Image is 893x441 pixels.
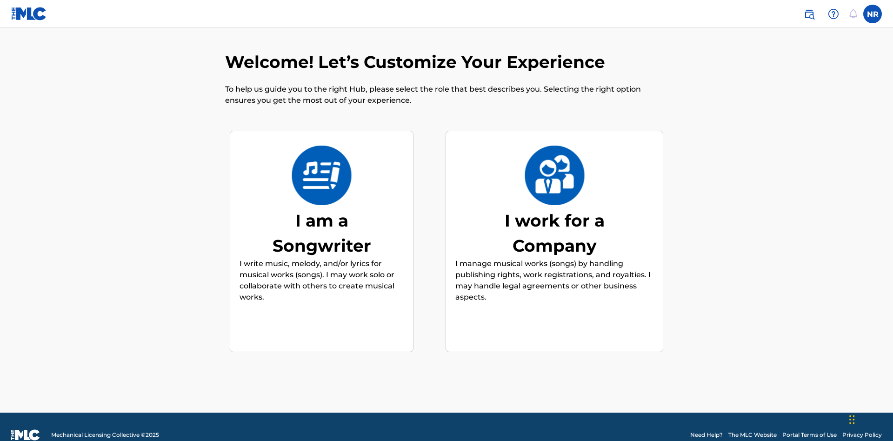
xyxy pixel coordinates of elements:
div: I work for a CompanyI work for a CompanyI manage musical works (songs) by handling publishing rig... [446,131,663,353]
div: Help [824,5,843,23]
p: To help us guide you to the right Hub, please select the role that best describes you. Selecting ... [225,84,668,106]
a: Portal Terms of Use [782,431,837,439]
a: Privacy Policy [842,431,882,439]
div: I work for a Company [485,208,624,258]
span: Mechanical Licensing Collective © 2025 [51,431,159,439]
p: I write music, melody, and/or lyrics for musical works (songs). I may work solo or collaborate wi... [240,258,404,303]
div: I am a SongwriterI am a SongwriterI write music, melody, and/or lyrics for musical works (songs).... [230,131,413,353]
iframe: Chat Widget [846,396,893,441]
img: help [828,8,839,20]
img: I am a Songwriter [291,146,352,205]
img: I work for a Company [524,146,585,205]
a: Public Search [800,5,819,23]
img: logo [11,429,40,441]
img: MLC Logo [11,7,47,20]
p: I manage musical works (songs) by handling publishing rights, work registrations, and royalties. ... [455,258,653,303]
div: User Menu [863,5,882,23]
div: I am a Songwriter [252,208,392,258]
a: The MLC Website [728,431,777,439]
a: Need Help? [690,431,723,439]
div: Drag [849,406,855,434]
div: Notifications [848,9,858,19]
img: search [804,8,815,20]
h2: Welcome! Let’s Customize Your Experience [225,52,610,73]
